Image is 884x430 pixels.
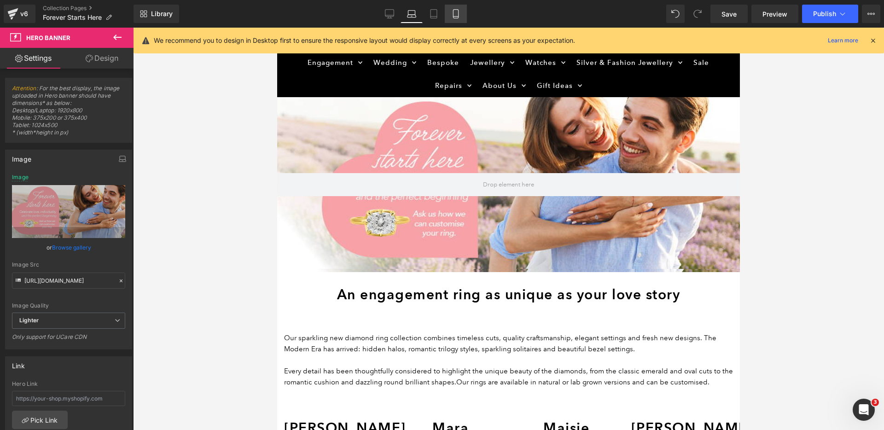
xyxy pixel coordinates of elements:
[12,273,125,289] input: Link
[153,46,199,70] a: Repairs
[872,399,879,406] span: 3
[179,350,432,359] span: Our rings are available in natural or lab grown versions and can be customised.
[134,5,179,23] a: New Library
[26,34,70,41] span: Hero Banner
[423,5,445,23] a: Tablet
[12,381,125,387] div: Hero Link
[762,9,787,19] span: Preview
[12,174,29,180] div: Image
[43,5,134,12] a: Collection Pages
[188,23,242,46] a: Jewellery
[412,23,436,46] a: Sale
[26,23,90,46] a: Engagement
[666,5,685,23] button: Undo
[69,48,135,69] a: Design
[151,10,173,18] span: Library
[12,302,125,309] div: Image Quality
[19,317,39,324] b: Lighter
[7,339,456,359] span: Every detail has been thoughtfully considered to highlight the unique beauty of the diamonds, fro...
[52,239,91,256] a: Browse gallery
[12,261,125,268] div: Image Src
[813,10,836,17] span: Publish
[238,392,340,409] h1: Maisie
[43,14,102,21] span: Forever Starts Here
[378,5,401,23] a: Desktop
[445,5,467,23] a: Mobile
[4,5,35,23] a: v6
[12,85,36,92] a: Attention
[201,46,253,70] a: About Us
[12,411,68,429] a: Pick Link
[154,35,575,46] p: We recommend you to design in Desktop first to ensure the responsive layout would display correct...
[12,150,31,163] div: Image
[7,258,456,275] h1: An engagement ring as unique as your love story
[12,333,125,347] div: Only support for UCare CDN
[862,5,880,23] button: More
[12,243,125,252] div: or
[7,305,456,327] p: Our sparkling new diamond ring collection combines timeless cuts, quality craftsmanship, elegant ...
[295,23,410,46] a: Silver & Fashion Jewellery
[255,46,309,70] a: Gift Ideas
[18,8,30,20] div: v6
[802,5,858,23] button: Publish
[12,357,25,370] div: Link
[721,9,737,19] span: Save
[354,392,456,409] h1: [PERSON_NAME]
[401,5,423,23] a: Laptop
[7,392,109,409] h1: [PERSON_NAME]
[824,35,862,46] a: Learn more
[92,23,144,46] a: Wedding
[12,85,125,142] span: : For the best display, the image uploaded in Hero banner should have dimensions* as below: Deskt...
[688,5,707,23] button: Redo
[853,399,875,421] iframe: Intercom live chat
[122,392,224,409] h1: Mara
[751,5,798,23] a: Preview
[12,391,125,406] input: https://your-shop.myshopify.com
[145,23,186,46] a: Bespoke
[244,23,293,46] a: Watches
